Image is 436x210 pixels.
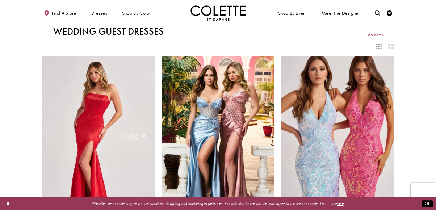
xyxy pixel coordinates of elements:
[278,10,307,16] span: Shop By Event
[190,5,246,21] img: Colette by Daphne
[422,200,433,207] button: Submit Dialog
[322,10,360,16] span: Meet the designer
[91,10,107,16] span: Dresses
[376,44,382,49] span: Switch layout to 3 columns
[385,5,394,21] a: Check Wishlist
[42,5,77,21] a: Find a store
[53,26,164,37] h1: Wedding Guest Dresses
[122,10,151,16] span: Shop by color
[52,10,76,16] span: Find a store
[190,5,246,21] a: Visit Home Page
[3,199,12,209] button: Close Dialog
[121,5,152,21] span: Shop by color
[337,201,344,206] a: here
[39,200,397,207] p: Website uses cookies to give you personalized shopping and marketing experiences. By continuing t...
[388,44,394,49] span: Switch layout to 2 columns
[373,5,382,21] a: Toggle search
[368,33,383,37] span: 66 items
[277,5,308,21] span: Shop By Event
[90,5,109,21] span: Dresses
[39,40,397,52] div: Layout Controls
[320,5,361,21] a: Meet the designer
